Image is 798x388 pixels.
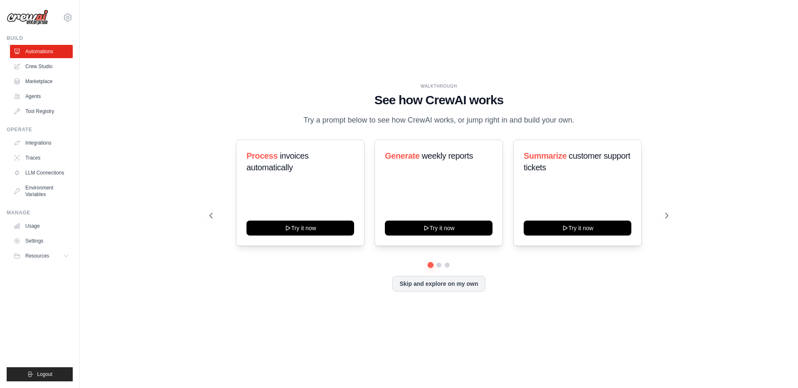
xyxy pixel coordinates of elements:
span: Process [246,151,278,160]
span: Generate [385,151,420,160]
div: WALKTHROUGH [209,83,668,89]
a: Tool Registry [10,105,73,118]
div: Build [7,35,73,42]
div: Operate [7,126,73,133]
a: Automations [10,45,73,58]
span: Logout [37,371,52,378]
a: Crew Studio [10,60,73,73]
button: Try it now [246,221,354,236]
button: Logout [7,367,73,381]
button: Try it now [385,221,493,236]
span: Resources [25,253,49,259]
span: customer support tickets [524,151,630,172]
a: Marketplace [10,75,73,88]
a: Environment Variables [10,181,73,201]
span: weekly reports [422,151,473,160]
span: Summarize [524,151,566,160]
a: Settings [10,234,73,248]
button: Try it now [524,221,631,236]
p: Try a prompt below to see how CrewAI works, or jump right in and build your own. [299,114,579,126]
a: LLM Connections [10,166,73,179]
img: Logo [7,10,48,25]
a: Agents [10,90,73,103]
a: Traces [10,151,73,165]
h1: See how CrewAI works [209,93,668,108]
a: Integrations [10,136,73,150]
a: Usage [10,219,73,233]
button: Skip and explore on my own [392,276,485,292]
div: Manage [7,209,73,216]
button: Resources [10,249,73,263]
